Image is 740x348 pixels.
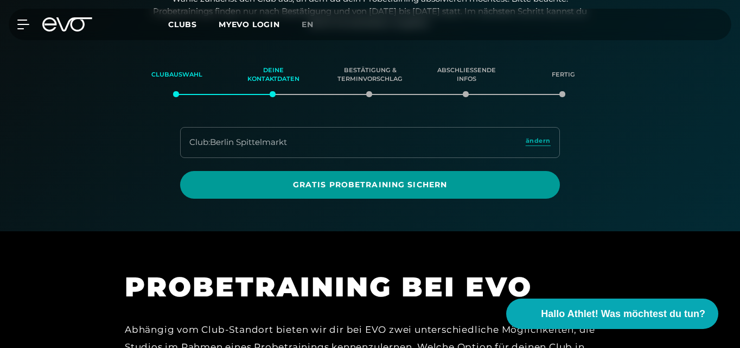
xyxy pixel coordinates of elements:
div: Bestätigung & Terminvorschlag [335,60,405,90]
span: Hallo Athlet! Was möchtest du tun? [541,307,705,321]
a: MYEVO LOGIN [219,20,280,29]
div: Abschließende Infos [432,60,501,90]
a: en [302,18,327,31]
span: Gratis Probetraining sichern [193,179,547,191]
div: Fertig [528,60,598,90]
span: en [302,20,314,29]
a: Gratis Probetraining sichern [180,171,560,199]
button: Hallo Athlet! Was möchtest du tun? [506,299,718,329]
div: Club : Berlin Spittelmarkt [189,136,287,149]
a: Clubs [168,19,219,29]
a: ändern [526,136,551,149]
div: Deine Kontaktdaten [239,60,308,90]
h1: PROBETRAINING BEI EVO [125,269,613,305]
span: ändern [526,136,551,145]
div: Clubauswahl [142,60,212,90]
span: Clubs [168,20,197,29]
